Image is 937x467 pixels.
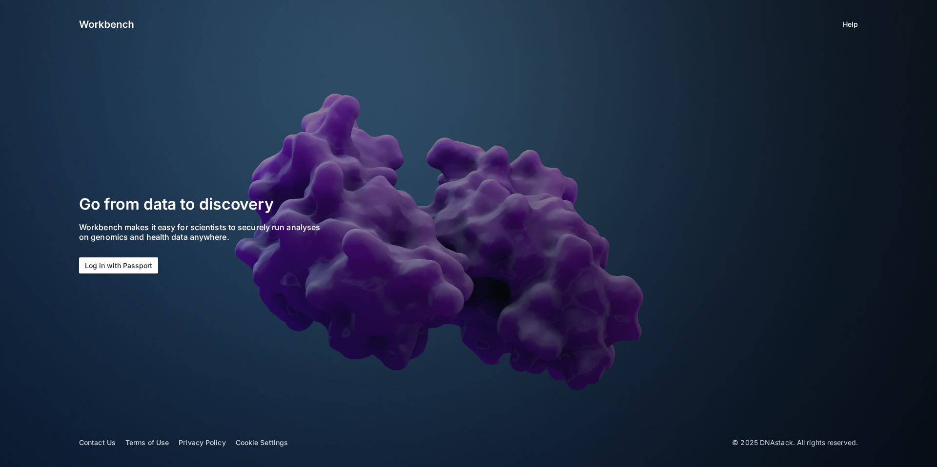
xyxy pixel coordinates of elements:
[79,194,384,215] h2: Go from data to discovery
[732,438,858,448] p: © 2025 DNAstack. All rights reserved.
[843,19,858,29] a: Help
[79,19,134,30] img: logo
[236,438,288,447] a: Cookie Settings
[79,438,116,447] a: Contact Us
[79,257,158,273] button: Log in with Passport
[179,438,225,447] a: Privacy Policy
[125,438,169,447] a: Terms of Use
[79,223,331,242] p: Workbench makes it easy for scientists to securely run analyses on genomics and health data anywh...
